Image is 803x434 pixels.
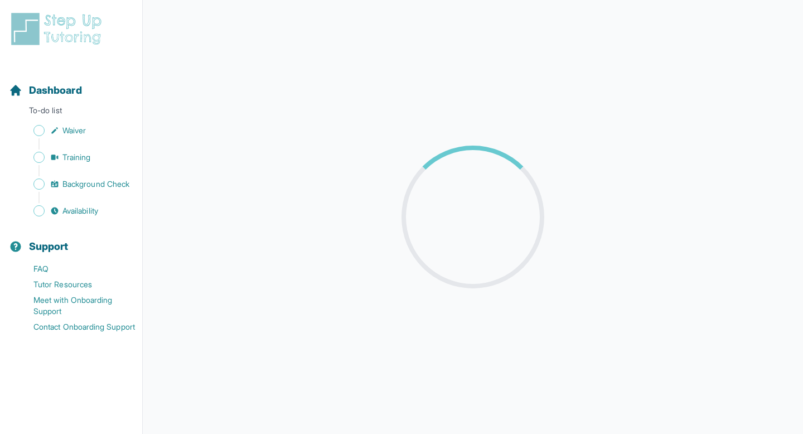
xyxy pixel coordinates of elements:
[9,292,142,319] a: Meet with Onboarding Support
[62,179,129,190] span: Background Check
[9,11,108,47] img: logo
[29,239,69,254] span: Support
[9,203,142,219] a: Availability
[9,176,142,192] a: Background Check
[9,123,142,138] a: Waiver
[62,152,91,163] span: Training
[62,125,86,136] span: Waiver
[62,205,98,216] span: Availability
[29,83,82,98] span: Dashboard
[9,277,142,292] a: Tutor Resources
[9,83,82,98] a: Dashboard
[4,105,138,120] p: To-do list
[9,261,142,277] a: FAQ
[9,319,142,335] a: Contact Onboarding Support
[9,150,142,165] a: Training
[4,65,138,103] button: Dashboard
[4,221,138,259] button: Support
